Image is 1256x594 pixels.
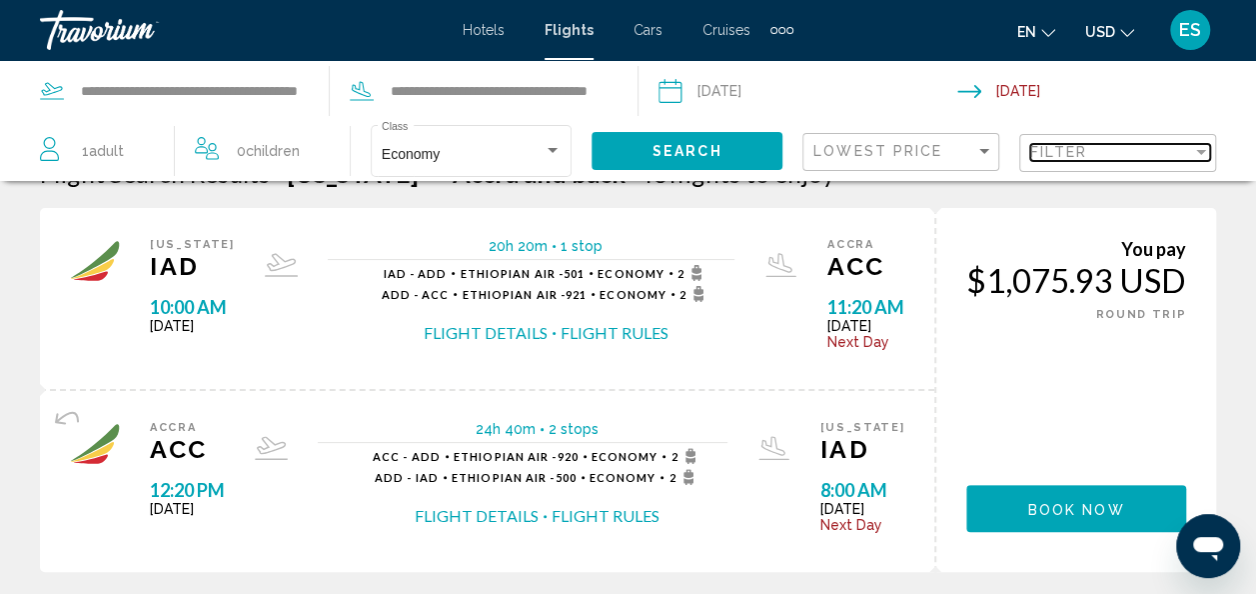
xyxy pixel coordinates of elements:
span: Children [246,143,300,159]
button: Book now [966,485,1186,532]
button: Change language [1017,17,1055,46]
a: Cruises [702,22,750,38]
span: Adult [89,143,124,159]
button: Return date: Nov 30, 2025 [957,61,1256,121]
button: Flight Details [415,505,539,527]
span: 500 [452,471,577,484]
button: Depart date: Nov 20, 2025 [658,61,957,121]
span: Book now [1028,501,1125,517]
button: Flight Rules [552,505,659,527]
span: ACC [827,251,904,281]
span: 10:00 AM [150,296,235,318]
button: Search [592,132,782,169]
span: Ethiopian Air - [462,288,566,301]
span: ES [1179,20,1201,40]
div: $1,075.93 USD [966,260,1186,300]
span: 0 [237,137,300,165]
span: 921 [462,288,587,301]
a: Flights [545,22,594,38]
span: Ethiopian Air - [460,267,564,280]
span: [DATE] [827,318,904,334]
span: Economy [382,146,440,162]
span: 1 [82,137,124,165]
span: 2 [670,448,701,464]
span: 11:20 AM [827,296,904,318]
span: Next Day [820,517,905,533]
span: [US_STATE] [150,238,235,251]
button: User Menu [1164,9,1216,51]
span: 920 [454,450,579,463]
a: Cars [633,22,662,38]
button: Change currency [1085,17,1134,46]
span: 2 stops [549,421,599,437]
span: Ethiopian Air - [452,471,556,484]
span: IAD [820,434,905,464]
span: IAD - ADD [383,267,447,280]
button: Extra navigation items [770,14,793,46]
span: Search [652,144,722,160]
span: IAD [150,251,235,281]
span: Economy [590,471,656,484]
span: en [1017,24,1036,40]
span: Filter [1030,144,1087,160]
span: ADD - ACC [381,288,449,301]
span: 8:00 AM [820,479,905,501]
span: [DATE] [150,318,235,334]
span: Next Day [827,334,904,350]
span: 12:20 PM [150,479,225,501]
span: [DATE] [820,501,905,517]
span: Economy [598,267,664,280]
span: Economy [600,288,666,301]
span: [US_STATE] [820,421,905,434]
mat-select: Sort by [813,144,993,161]
span: 2 [677,265,708,281]
a: Book now [966,495,1186,517]
span: ACC [150,434,225,464]
span: Accra [827,238,904,251]
span: USD [1085,24,1115,40]
button: Travelers: 1 adult, 0 children [20,121,350,181]
span: 24h 40m [476,421,536,437]
span: 501 [460,267,585,280]
button: Flight Details [424,322,548,344]
span: Economy [592,450,658,463]
span: ADD - IAD [375,471,439,484]
span: Lowest Price [813,143,942,159]
span: Ethiopian Air - [454,450,558,463]
span: 1 stop [561,238,603,254]
span: 2 [679,286,710,302]
span: ROUND TRIP [1096,308,1187,321]
span: [DATE] [150,501,225,517]
span: 20h 20m [489,238,548,254]
a: Hotels [463,22,505,38]
span: ACC - ADD [373,450,441,463]
div: You pay [966,238,1186,260]
a: Travorium [40,10,443,50]
span: Accra [150,421,225,434]
button: Filter [1019,133,1216,174]
span: 2 [668,469,699,485]
button: Flight Rules [561,322,668,344]
iframe: Button to launch messaging window [1176,514,1240,578]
